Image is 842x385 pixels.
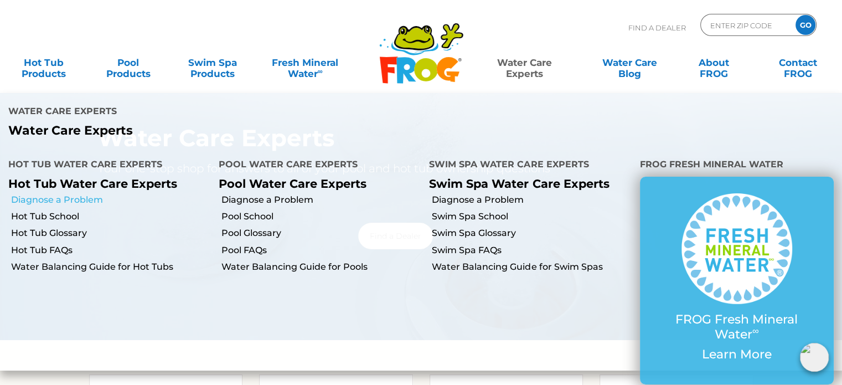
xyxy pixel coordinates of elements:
p: FROG Fresh Mineral Water [662,312,812,342]
a: Water CareBlog [597,52,662,74]
a: Diagnose a Problem [221,194,421,206]
h4: Pool Water Care Experts [219,155,412,177]
a: Fresh MineralWater∞ [264,52,346,74]
a: Water Balancing Guide for Swim Spas [432,261,631,273]
a: AboutFROG [681,52,746,74]
a: Hot Tub School [11,211,210,223]
a: Swim Spa Water Care Experts [429,177,609,191]
h4: Water Care Experts [8,101,412,124]
a: Swim Spa School [432,211,631,223]
a: Water Balancing Guide for Hot Tubs [11,261,210,273]
h4: FROG Fresh Mineral Water [640,155,834,177]
a: Pool Water Care Experts [219,177,366,191]
a: Hot Tub Water Care Experts [8,177,177,191]
a: Swim Spa FAQs [432,244,631,256]
a: Water CareExperts [471,52,578,74]
sup: ∞ [752,325,759,336]
a: Pool Glossary [221,227,421,239]
input: GO [795,15,815,35]
a: Swim Spa Glossary [432,227,631,239]
h4: Hot Tub Water Care Experts [8,155,202,177]
p: Learn More [662,347,812,362]
a: Pool School [221,211,421,223]
a: ContactFROG [766,52,831,74]
a: Water Balancing Guide for Pools [221,261,421,273]
a: Hot Tub FAQs [11,244,210,256]
a: PoolProducts [95,52,161,74]
p: Find A Dealer [628,14,686,42]
h4: Swim Spa Water Care Experts [429,155,623,177]
a: Hot Tub Glossary [11,227,210,239]
a: FROG Fresh Mineral Water∞ Learn More [662,193,812,367]
a: Swim SpaProducts [180,52,245,74]
p: Water Care Experts [8,124,412,138]
a: Diagnose a Problem [11,194,210,206]
a: Diagnose a Problem [432,194,631,206]
a: Hot TubProducts [11,52,76,74]
a: Pool FAQs [221,244,421,256]
sup: ∞ [317,67,322,75]
img: openIcon [800,343,829,372]
input: Zip Code Form [709,17,784,33]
